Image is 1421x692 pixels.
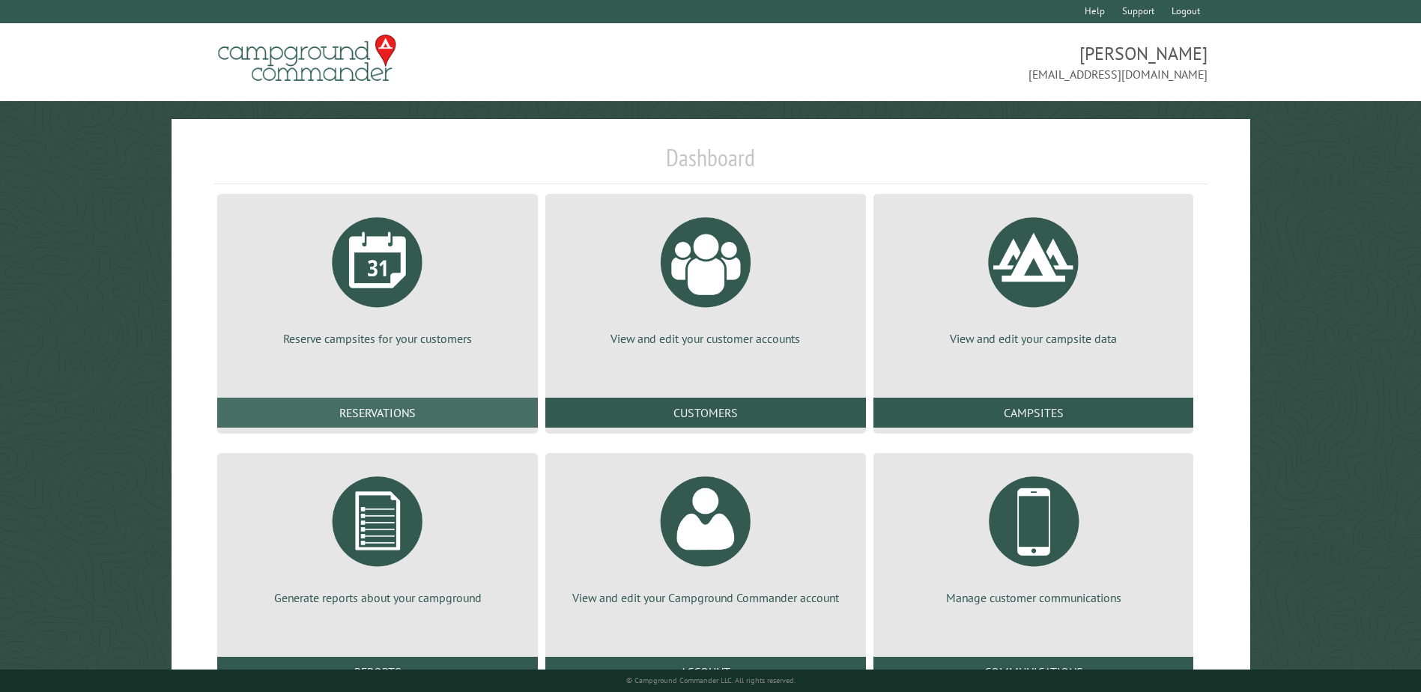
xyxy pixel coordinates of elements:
[235,465,520,606] a: Generate reports about your campground
[213,29,401,88] img: Campground Commander
[891,206,1176,347] a: View and edit your campsite data
[891,465,1176,606] a: Manage customer communications
[711,41,1208,83] span: [PERSON_NAME] [EMAIL_ADDRESS][DOMAIN_NAME]
[563,589,848,606] p: View and edit your Campground Commander account
[873,398,1194,428] a: Campsites
[563,330,848,347] p: View and edit your customer accounts
[235,206,520,347] a: Reserve campsites for your customers
[563,206,848,347] a: View and edit your customer accounts
[563,465,848,606] a: View and edit your Campground Commander account
[217,657,538,687] a: Reports
[891,330,1176,347] p: View and edit your campsite data
[213,143,1207,184] h1: Dashboard
[545,398,866,428] a: Customers
[626,676,796,685] small: © Campground Commander LLC. All rights reserved.
[235,589,520,606] p: Generate reports about your campground
[217,398,538,428] a: Reservations
[235,330,520,347] p: Reserve campsites for your customers
[545,657,866,687] a: Account
[873,657,1194,687] a: Communications
[891,589,1176,606] p: Manage customer communications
